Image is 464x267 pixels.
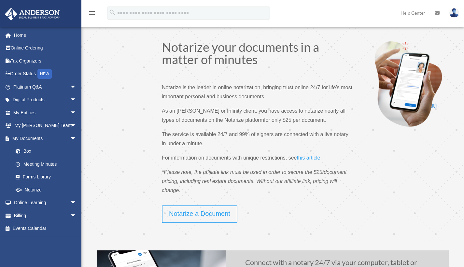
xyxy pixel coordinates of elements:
span: *Please note, the affiliate link must be used in order to secure the $25/document pricing, includ... [162,169,346,193]
span: for only $25 per document. [264,117,326,123]
span: arrow_drop_down [70,93,83,107]
a: Notarize [9,183,83,196]
img: User Pic [449,8,459,18]
a: Events Calendar [5,222,86,235]
a: My Documentsarrow_drop_down [5,132,86,145]
a: My Entitiesarrow_drop_down [5,106,86,119]
a: this article [297,155,320,164]
span: arrow_drop_down [70,106,83,119]
span: arrow_drop_down [70,132,83,145]
i: menu [88,9,96,17]
a: Notarize a Document [162,205,237,223]
a: Billingarrow_drop_down [5,209,86,222]
span: Notarize is the leader in online notarization, bringing trust online 24/7 for life’s most importa... [162,85,352,99]
a: Home [5,29,86,42]
a: Box [9,145,86,158]
div: NEW [37,69,52,79]
a: My [PERSON_NAME] Teamarrow_drop_down [5,119,86,132]
h1: Notarize your documents in a matter of minutes [162,41,354,69]
span: this article [297,155,320,161]
span: As an [PERSON_NAME] or Infinity client, you have access to notarize nearly all types of documents... [162,108,345,123]
a: Platinum Q&Aarrow_drop_down [5,80,86,93]
i: search [109,9,116,16]
a: Tax Organizers [5,54,86,67]
span: For information on documents with unique restrictions, see [162,155,297,161]
span: arrow_drop_down [70,209,83,222]
span: arrow_drop_down [70,80,83,94]
span: The service is available 24/7 and 99% of signers are connected with a live notary in under a minute. [162,132,348,146]
a: menu [88,11,96,17]
img: Notarize-hero [373,41,444,127]
a: Order StatusNEW [5,67,86,81]
img: Anderson Advisors Platinum Portal [3,8,62,21]
a: Digital Productsarrow_drop_down [5,93,86,106]
a: Forms Library [9,171,86,184]
span: . [320,155,321,161]
a: Online Ordering [5,42,86,55]
span: arrow_drop_down [70,119,83,133]
span: arrow_drop_down [70,196,83,210]
a: Meeting Minutes [9,158,86,171]
a: Online Learningarrow_drop_down [5,196,86,209]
